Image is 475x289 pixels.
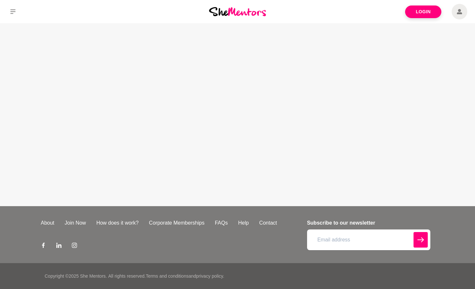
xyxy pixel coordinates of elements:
[72,242,77,250] a: Instagram
[307,229,430,250] input: Email address
[91,219,144,227] a: How does it work?
[146,273,188,279] a: Terms and conditions
[36,219,60,227] a: About
[144,219,210,227] a: Corporate Memberships
[41,242,46,250] a: Facebook
[209,7,266,16] img: She Mentors Logo
[405,6,441,18] a: Login
[45,273,107,280] p: Copyright © 2025 She Mentors .
[196,273,223,279] a: privacy policy
[60,219,91,227] a: Join Now
[56,242,61,250] a: LinkedIn
[233,219,254,227] a: Help
[254,219,282,227] a: Contact
[210,219,233,227] a: FAQs
[307,219,430,227] h4: Subscribe to our newsletter
[108,273,224,280] p: All rights reserved. and .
